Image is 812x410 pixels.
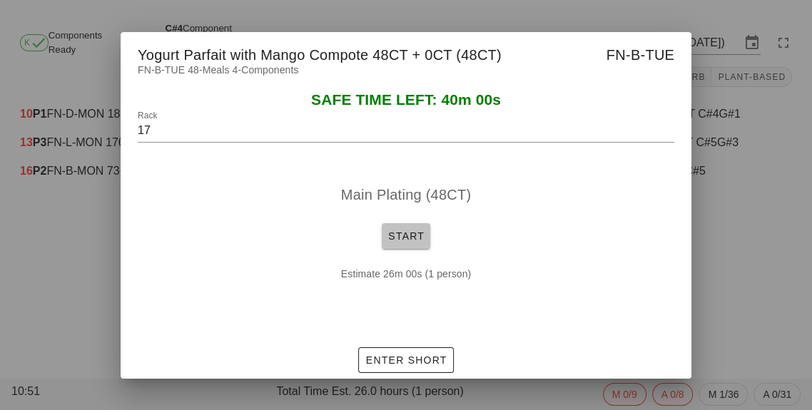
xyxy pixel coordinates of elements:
[121,62,691,92] div: FN-B-TUE 48-Meals 4-Components
[358,347,453,373] button: Enter Short
[149,266,663,282] p: Estimate 26m 00s (1 person)
[365,354,447,366] span: Enter Short
[382,223,430,249] button: Start
[138,111,157,121] label: Rack
[121,32,691,73] div: Yogurt Parfait with Mango Compote 48CT + 0CT (48CT)
[607,43,674,66] span: FN-B-TUE
[138,172,674,217] div: Main Plating (48CT)
[387,230,425,242] span: Start
[311,91,501,108] span: SAFE TIME LEFT: 40m 00s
